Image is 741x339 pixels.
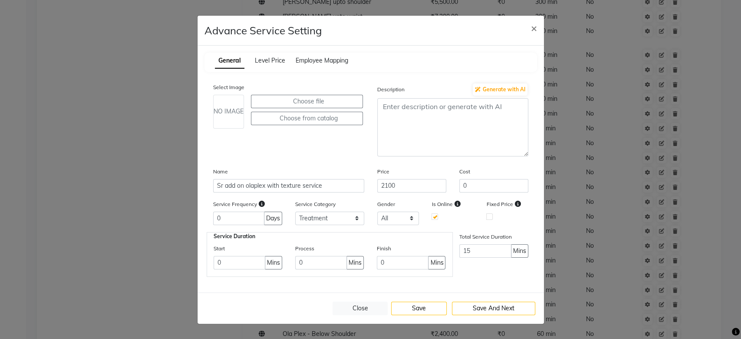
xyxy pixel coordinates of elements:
[459,233,512,241] label: Total Service Duration
[267,258,280,267] span: Mins
[251,95,363,108] label: Choose file
[251,112,363,125] button: Choose from catalog
[214,245,225,253] label: Start
[349,258,362,267] span: Mins
[214,107,244,116] span: NO IMAGE
[391,302,447,315] button: Save
[266,214,280,223] span: Days
[452,302,535,315] button: Save And Next
[432,200,453,208] label: Is Online
[377,245,391,253] label: Finish
[377,168,389,176] label: Price
[255,56,285,64] span: Level Price
[475,86,525,93] span: Generate with AI
[213,83,244,91] label: Select Image
[213,168,228,176] label: Name
[459,168,470,176] label: Cost
[524,16,544,40] button: Close
[295,200,336,208] label: Service Category
[213,200,257,208] label: Service Frequency
[204,23,322,38] h4: Advance Service Setting
[215,53,244,69] span: General
[296,56,348,64] span: Employee Mapping
[487,200,513,208] label: Fixed Price
[513,246,526,256] span: Mins
[531,21,537,34] span: ×
[377,86,405,93] label: Description
[430,258,443,267] span: Mins
[333,302,388,315] button: Close
[377,200,395,208] label: Gender
[214,233,255,240] legend: Service Duration
[473,83,527,96] button: Generate with AI
[295,245,314,253] label: Process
